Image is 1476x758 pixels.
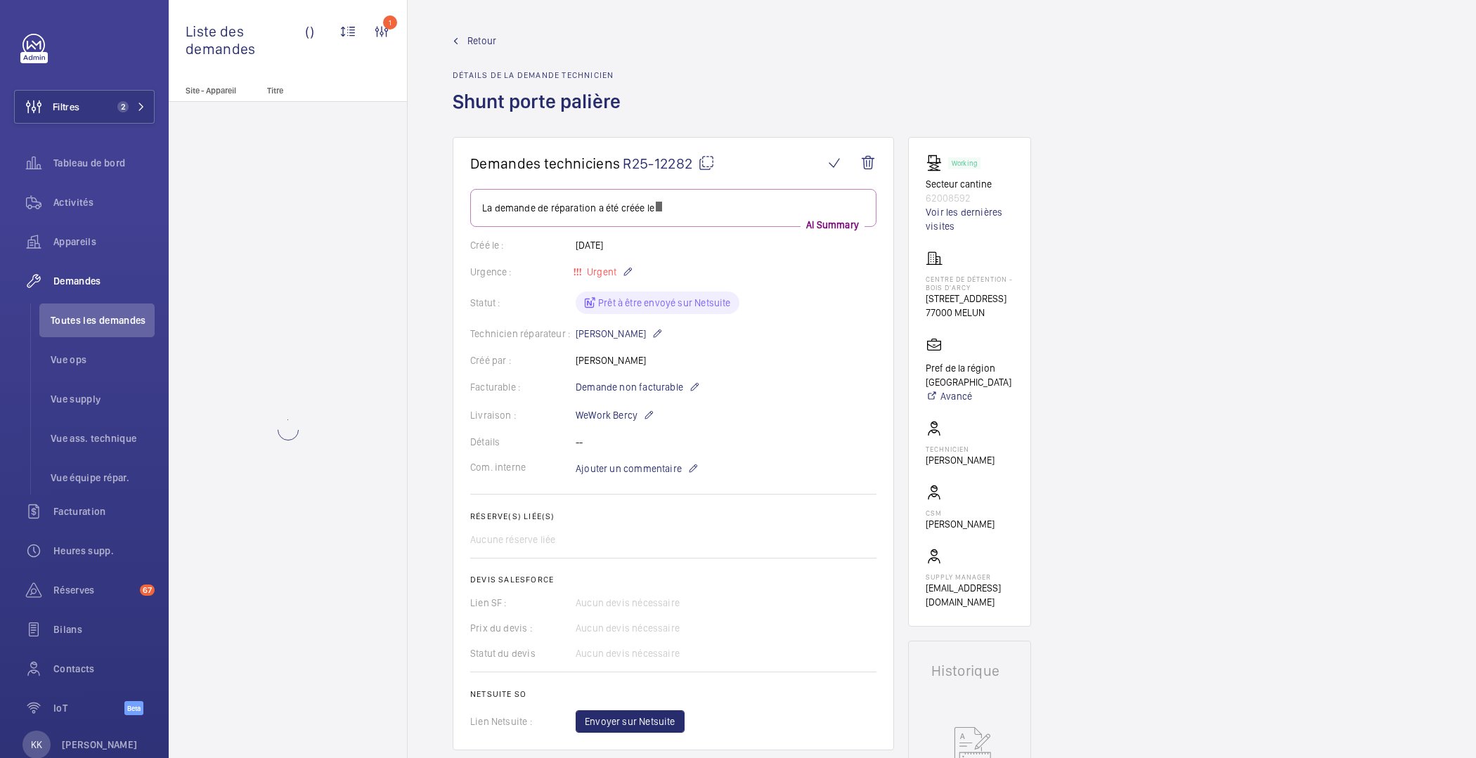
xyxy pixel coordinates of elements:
p: [PERSON_NAME] [576,325,663,342]
p: [PERSON_NAME] [926,517,995,531]
p: [EMAIL_ADDRESS][DOMAIN_NAME] [926,581,1014,609]
p: Secteur cantine [926,177,1014,191]
span: Activités [53,195,155,209]
h1: Shunt porte palière [453,89,629,137]
img: freight_elevator.svg [926,155,948,171]
p: AI Summary [801,218,865,232]
button: Filtres2 [14,90,155,124]
a: Voir les dernières visites [926,205,1014,233]
span: Demandes techniciens [470,155,620,172]
span: Demandes [53,274,155,288]
span: Retour [467,34,496,48]
span: Vue équipe répar. [51,471,155,485]
span: Demande non facturable [576,380,683,394]
p: WeWork Bercy [576,407,654,424]
span: Envoyer sur Netsuite [585,714,675,728]
span: Vue ass. technique [51,431,155,445]
p: Centre de détention - Bois D'arcy [926,275,1014,292]
span: 2 [117,101,129,112]
h2: Détails de la demande technicien [453,70,629,80]
span: Contacts [53,662,155,676]
p: [STREET_ADDRESS] [926,292,1014,306]
p: La demande de réparation a été créée le [482,201,865,215]
span: R25-12282 [623,155,715,172]
a: Avancé [926,389,1014,403]
span: Ajouter un commentaire [576,462,682,476]
span: Liste des demandes [186,22,305,58]
span: Beta [124,701,143,715]
p: Site - Appareil [169,86,261,96]
h2: Réserve(s) liée(s) [470,511,876,521]
span: Urgent [584,266,616,277]
span: Toutes les demandes [51,313,155,327]
h2: Devis Salesforce [470,575,876,584]
span: Bilans [53,622,155,636]
p: Working [952,161,977,166]
span: Facturation [53,504,155,518]
span: Vue ops [51,353,155,367]
p: KK [31,738,42,752]
p: [PERSON_NAME] [926,453,995,467]
span: Heures supp. [53,544,155,558]
p: CSM [926,509,995,517]
h1: Historique [931,664,1008,678]
p: Supply manager [926,573,1014,581]
span: Vue supply [51,392,155,406]
button: Envoyer sur Netsuite [576,710,685,733]
p: 77000 MELUN [926,306,1014,320]
span: IoT [53,701,124,715]
p: Technicien [926,445,995,453]
p: [PERSON_NAME] [62,738,138,752]
span: 67 [140,584,155,596]
span: Tableau de bord [53,156,155,170]
p: Pref de la région [GEOGRAPHIC_DATA] [926,361,1014,389]
p: Titre [267,86,360,96]
span: Appareils [53,235,155,249]
span: Réserves [53,583,134,597]
span: Filtres [53,100,79,114]
h2: Netsuite SO [470,689,876,699]
p: 62008592 [926,191,1014,205]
